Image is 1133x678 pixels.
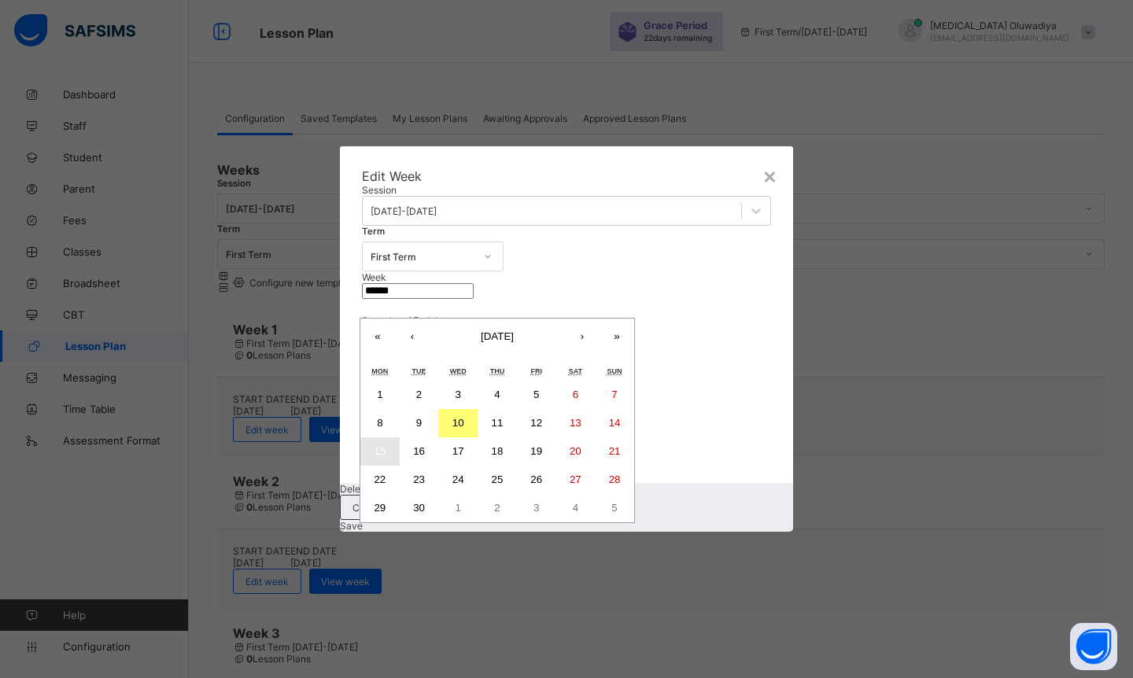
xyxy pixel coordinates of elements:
[569,367,582,375] abbr: Saturday
[377,389,382,400] abbr: 1 September 2025
[360,466,400,494] button: 22 September 2025
[438,466,478,494] button: 24 September 2025
[595,381,634,409] button: 7 September 2025
[609,473,621,485] abbr: 28 September 2025
[438,409,478,437] button: 10 September 2025
[609,417,621,429] abbr: 14 September 2025
[416,417,422,429] abbr: 9 September 2025
[400,437,439,466] button: 16 September 2025
[556,494,596,522] button: 4 October 2025
[595,437,634,466] button: 21 September 2025
[595,466,634,494] button: 28 September 2025
[607,367,622,375] abbr: Sunday
[556,466,596,494] button: 27 September 2025
[478,494,517,522] button: 2 October 2025
[395,319,430,353] button: ‹
[556,381,596,409] button: 6 September 2025
[570,473,581,485] abbr: 27 September 2025
[573,389,578,400] abbr: 6 September 2025
[412,367,426,375] abbr: Tuesday
[481,330,514,342] span: [DATE]
[494,389,500,400] abbr: 4 September 2025
[517,381,556,409] button: 5 September 2025
[450,367,467,375] abbr: Wednesday
[438,437,478,466] button: 17 September 2025
[478,409,517,437] button: 11 September 2025
[609,445,621,457] abbr: 21 September 2025
[530,367,542,375] abbr: Friday
[565,319,600,353] button: ›
[352,502,384,514] span: Cancel
[595,494,634,522] button: 5 October 2025
[478,466,517,494] button: 25 September 2025
[530,445,542,457] abbr: 19 September 2025
[377,417,382,429] abbr: 8 September 2025
[456,389,461,400] abbr: 3 September 2025
[438,381,478,409] button: 3 September 2025
[360,494,400,522] button: 29 September 2025
[371,205,437,217] div: [DATE]-[DATE]
[371,367,388,375] abbr: Monday
[374,502,386,514] abbr: 29 September 2025
[492,417,504,429] abbr: 11 September 2025
[530,473,542,485] abbr: 26 September 2025
[762,162,777,189] div: ×
[517,494,556,522] button: 3 October 2025
[400,381,439,409] button: 2 September 2025
[478,381,517,409] button: 4 September 2025
[413,473,425,485] abbr: 23 September 2025
[595,409,634,437] button: 14 September 2025
[570,417,581,429] abbr: 13 September 2025
[533,502,539,514] abbr: 3 October 2025
[600,319,634,353] button: »
[360,381,400,409] button: 1 September 2025
[573,502,578,514] abbr: 4 October 2025
[416,389,422,400] abbr: 2 September 2025
[360,409,400,437] button: 8 September 2025
[400,494,439,522] button: 30 September 2025
[490,367,505,375] abbr: Thursday
[1070,623,1117,670] button: Open asap
[362,184,397,196] span: Session
[362,226,385,237] span: Term
[611,389,617,400] abbr: 7 September 2025
[452,445,464,457] abbr: 17 September 2025
[340,483,369,495] span: Delete
[413,502,425,514] abbr: 30 September 2025
[438,494,478,522] button: 1 October 2025
[374,445,386,457] abbr: 15 September 2025
[492,473,504,485] abbr: 25 September 2025
[413,445,425,457] abbr: 16 September 2025
[456,502,461,514] abbr: 1 October 2025
[400,466,439,494] button: 23 September 2025
[530,417,542,429] abbr: 12 September 2025
[492,445,504,457] abbr: 18 September 2025
[478,437,517,466] button: 18 September 2025
[570,445,581,457] abbr: 20 September 2025
[556,409,596,437] button: 13 September 2025
[362,315,452,326] span: Start date / End date
[452,417,464,429] abbr: 10 September 2025
[494,502,500,514] abbr: 2 October 2025
[362,168,771,184] span: Edit Week
[517,409,556,437] button: 12 September 2025
[533,389,539,400] abbr: 5 September 2025
[371,251,474,263] div: First Term
[611,502,617,514] abbr: 5 October 2025
[360,319,395,353] button: «
[517,437,556,466] button: 19 September 2025
[452,473,464,485] abbr: 24 September 2025
[556,437,596,466] button: 20 September 2025
[517,466,556,494] button: 26 September 2025
[430,319,565,353] button: [DATE]
[374,473,386,485] abbr: 22 September 2025
[400,409,439,437] button: 9 September 2025
[362,271,386,283] label: Week
[360,437,400,466] button: 15 September 2025
[340,520,363,532] span: Save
